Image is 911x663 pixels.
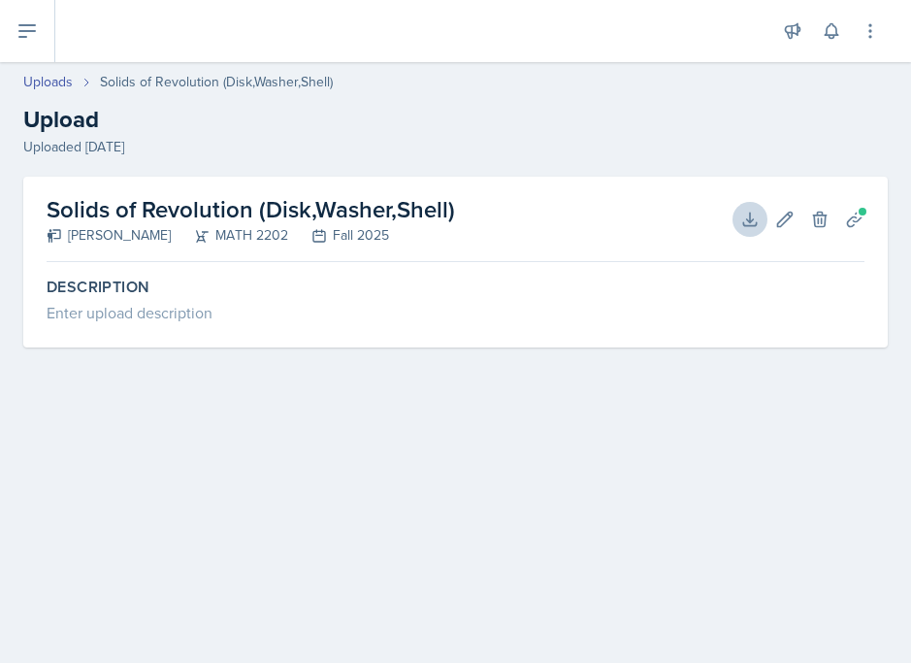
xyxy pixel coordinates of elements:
[47,225,171,246] div: [PERSON_NAME]
[23,137,888,157] div: Uploaded [DATE]
[47,192,455,227] h2: Solids of Revolution (Disk,Washer,Shell)
[23,72,73,92] a: Uploads
[100,72,333,92] div: Solids of Revolution (Disk,Washer,Shell)
[47,301,864,324] div: Enter upload description
[171,225,288,246] div: MATH 2202
[47,278,864,297] label: Description
[288,225,389,246] div: Fall 2025
[23,102,888,137] h2: Upload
